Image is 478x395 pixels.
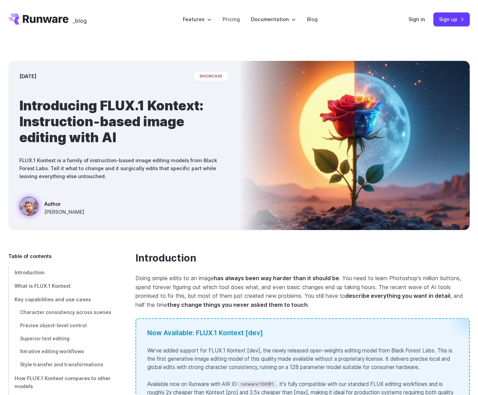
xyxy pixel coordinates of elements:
[409,15,425,23] a: Sign in
[238,381,277,388] code: runware:106@1
[15,296,91,302] span: Key capabilities and use cases
[223,15,240,23] a: Pricing
[19,72,36,80] time: [DATE]
[8,306,113,319] a: Character consistency across scenes
[183,15,212,23] label: Features
[19,98,228,145] h1: Introducing FLUX.1 Kontext: Instruction-based image editing with AI
[44,208,84,216] span: [PERSON_NAME]
[20,349,84,354] span: Iterative editing workflows
[8,358,113,371] a: Style transfer and transformations
[8,279,113,293] a: What is FLUX.1 Kontext
[135,274,470,309] p: Doing simple edits to an image . You need to learn Photoshop's million buttons, spend forever fig...
[214,275,339,282] strong: has always been way harder than it should be
[73,18,87,24] span: _blog
[15,283,71,289] span: What is FLUX.1 Kontext
[8,345,113,358] a: Iterative editing workflows
[44,200,84,208] span: Author
[307,15,318,23] a: Blog
[19,156,228,180] p: FLUX.1 Kontext is a family of instruction-based image editing models from Black Forest Labs. Tell...
[147,347,458,372] p: We've added support for FLUX.1 Kontext [dev], the newly released open-weights editing model from ...
[345,292,450,299] strong: describe everything you want in detail
[20,310,111,315] span: Character consistency across scenes
[8,13,68,25] a: Go to /
[135,252,196,264] a: Introduction
[251,15,296,23] label: Documentation
[433,12,470,26] a: Sign up
[8,293,113,306] a: Key capabilities and use cases
[20,362,103,367] span: Style transfer and transformations
[8,332,113,346] a: Superior text editing
[239,61,470,230] img: Surreal rose in a desert landscape, split between day and night with the sun and moon aligned beh...
[15,269,45,275] span: Introduction
[15,375,111,389] span: How FLUX.1 Kontext compares to other models
[8,266,113,279] a: Introduction
[8,371,113,393] a: How FLUX.1 Kontext compares to other models
[147,328,458,338] div: Now Available: FLUX.1 Kontext [dev]
[8,319,113,332] a: Precise object-level control
[8,252,51,260] span: Table of contents
[167,301,308,308] strong: they change things you never asked them to touch
[194,72,228,81] span: showcase
[20,323,87,328] span: Precise object-level control
[73,13,87,25] a: _blog
[19,197,84,219] a: Surreal rose in a desert landscape, split between day and night with the sun and moon aligned beh...
[20,336,69,341] span: Superior text editing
